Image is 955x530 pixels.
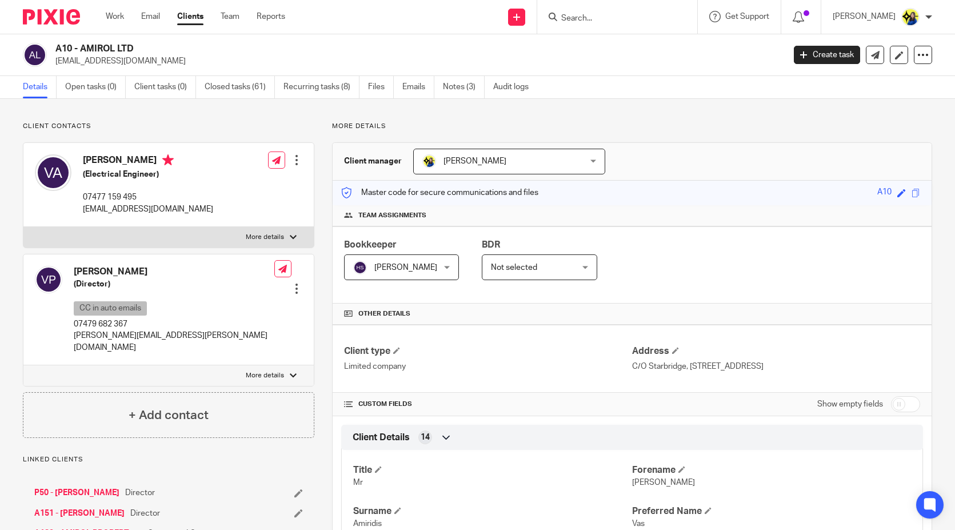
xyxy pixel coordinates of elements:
p: [PERSON_NAME] [833,11,896,22]
a: Closed tasks (61) [205,76,275,98]
img: svg%3E [353,261,367,274]
p: Linked clients [23,455,314,464]
span: Team assignments [358,211,426,220]
h5: (Director) [74,278,274,290]
span: 14 [421,432,430,443]
h4: [PERSON_NAME] [74,266,274,278]
p: More details [246,371,284,380]
h4: + Add contact [129,407,209,424]
p: More details [332,122,932,131]
a: A151 - [PERSON_NAME] [34,508,125,519]
span: Director [130,508,160,519]
label: Show empty fields [817,399,883,410]
p: CC in auto emails [74,301,147,316]
h5: (Electrical Engineer) [83,169,213,180]
p: [PERSON_NAME][EMAIL_ADDRESS][PERSON_NAME][DOMAIN_NAME] [74,330,274,353]
span: Get Support [725,13,769,21]
span: Mr [353,479,363,487]
p: Client contacts [23,122,314,131]
img: Bobo-Starbridge%201.jpg [422,154,436,168]
a: Notes (3) [443,76,485,98]
span: [PERSON_NAME] [632,479,695,487]
p: C/O Starbridge, [STREET_ADDRESS] [632,361,920,372]
div: A10 [877,186,892,200]
img: svg%3E [23,43,47,67]
a: Team [221,11,239,22]
img: svg%3E [35,266,62,293]
p: [EMAIL_ADDRESS][DOMAIN_NAME] [83,204,213,215]
h4: [PERSON_NAME] [83,154,213,169]
p: 07477 159 495 [83,192,213,203]
span: Client Details [353,432,410,444]
img: Bobo-Starbridge%201.jpg [901,8,920,26]
a: Details [23,76,57,98]
a: Files [368,76,394,98]
h4: Client type [344,345,632,357]
span: Bookkeeper [344,240,397,249]
span: Vas [632,520,645,528]
p: [EMAIL_ADDRESS][DOMAIN_NAME] [55,55,777,67]
a: Open tasks (0) [65,76,126,98]
a: Work [106,11,124,22]
a: Create task [794,46,860,64]
input: Search [560,14,663,24]
img: Pixie [23,9,80,25]
h4: CUSTOM FIELDS [344,400,632,409]
h4: Title [353,464,632,476]
h4: Preferred Name [632,505,911,517]
a: Audit logs [493,76,537,98]
span: BDR [482,240,500,249]
p: 07479 682 367 [74,318,274,330]
span: [PERSON_NAME] [374,264,437,272]
p: Master code for secure communications and files [341,187,538,198]
h2: A10 - AMIROL LTD [55,43,633,55]
a: Recurring tasks (8) [283,76,359,98]
a: P50 - [PERSON_NAME] [34,487,119,499]
a: Client tasks (0) [134,76,196,98]
a: Emails [402,76,434,98]
h4: Address [632,345,920,357]
p: Limited company [344,361,632,372]
img: svg%3E [35,154,71,191]
span: Other details [358,309,410,318]
p: More details [246,233,284,242]
h4: Forename [632,464,911,476]
a: Reports [257,11,285,22]
span: [PERSON_NAME] [443,157,506,165]
a: Email [141,11,160,22]
h3: Client manager [344,156,402,167]
i: Primary [162,154,174,166]
span: Director [125,487,155,499]
span: Amiridis [353,520,382,528]
h4: Surname [353,505,632,517]
span: Not selected [491,264,537,272]
a: Clients [177,11,203,22]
